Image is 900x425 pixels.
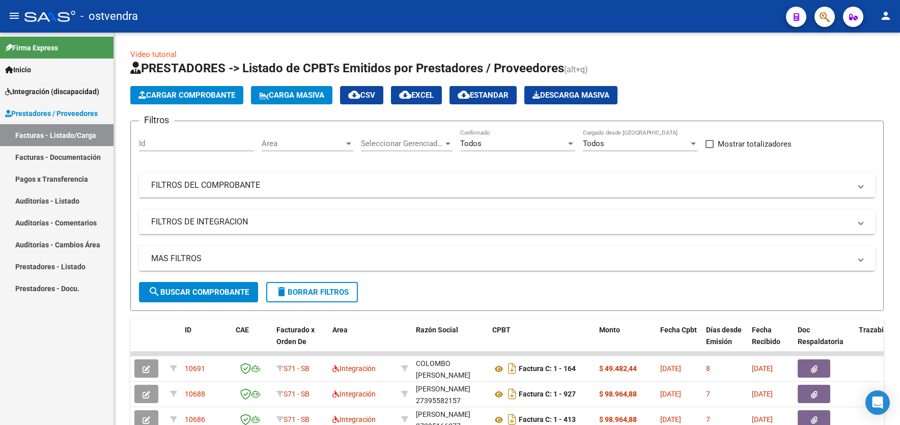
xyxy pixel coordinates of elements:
span: PRESTADORES -> Listado de CPBTs Emitidos por Prestadores / Proveedores [130,61,564,75]
span: Facturado x Orden De [276,326,315,346]
span: Area [262,139,344,148]
span: [DATE] [660,415,681,423]
mat-icon: person [880,10,892,22]
span: [DATE] [752,364,773,373]
mat-expansion-panel-header: FILTROS DE INTEGRACION [139,210,875,234]
datatable-header-cell: ID [181,319,232,364]
mat-icon: cloud_download [399,89,411,101]
span: Días desde Emisión [706,326,742,346]
strong: $ 49.482,44 [599,364,637,373]
button: EXCEL [391,86,442,104]
span: 10686 [185,415,205,423]
i: Descargar documento [505,386,519,402]
datatable-header-cell: Días desde Emisión [702,319,748,364]
span: Cargar Comprobante [138,91,235,100]
span: [DATE] [660,390,681,398]
span: 8 [706,364,710,373]
span: S71 - SB [284,415,310,423]
span: Integración [332,364,376,373]
mat-icon: cloud_download [348,89,360,101]
app-download-masive: Descarga masiva de comprobantes (adjuntos) [524,86,617,104]
button: Buscar Comprobante [139,282,258,302]
datatable-header-cell: Monto [595,319,656,364]
span: EXCEL [399,91,434,100]
datatable-header-cell: Fecha Cpbt [656,319,702,364]
span: ID [185,326,191,334]
span: CPBT [492,326,511,334]
button: CSV [340,86,383,104]
datatable-header-cell: Razón Social [412,319,488,364]
button: Descarga Masiva [524,86,617,104]
span: Estandar [458,91,509,100]
span: Monto [599,326,620,334]
span: Todos [583,139,604,148]
mat-icon: delete [275,286,288,298]
span: 10691 [185,364,205,373]
div: Open Intercom Messenger [865,390,890,415]
span: 10688 [185,390,205,398]
a: Video tutorial [130,50,177,59]
mat-panel-title: FILTROS DE INTEGRACION [151,216,851,228]
span: Buscar Comprobante [148,288,249,297]
span: Seleccionar Gerenciador [361,139,443,148]
datatable-header-cell: CPBT [488,319,595,364]
strong: $ 98.964,88 [599,390,637,398]
span: S71 - SB [284,364,310,373]
button: Estandar [449,86,517,104]
span: [DATE] [660,364,681,373]
mat-expansion-panel-header: MAS FILTROS [139,246,875,271]
span: Borrar Filtros [275,288,349,297]
mat-panel-title: FILTROS DEL COMPROBANTE [151,180,851,191]
div: 27395582157 [416,383,484,405]
datatable-header-cell: Area [328,319,397,364]
span: [DATE] [752,390,773,398]
div: [PERSON_NAME] [416,409,470,420]
span: CSV [348,91,375,100]
datatable-header-cell: Doc Respaldatoria [794,319,855,364]
button: Borrar Filtros [266,282,358,302]
h3: Filtros [139,113,174,127]
datatable-header-cell: CAE [232,319,272,364]
mat-icon: menu [8,10,20,22]
span: - ostvendra [80,5,138,27]
mat-icon: cloud_download [458,89,470,101]
span: Area [332,326,348,334]
mat-icon: search [148,286,160,298]
span: 7 [706,390,710,398]
span: 7 [706,415,710,423]
div: COLOMBO [PERSON_NAME] [416,358,484,381]
span: Integración [332,415,376,423]
span: Carga Masiva [259,91,324,100]
span: Mostrar totalizadores [718,138,792,150]
datatable-header-cell: Fecha Recibido [748,319,794,364]
span: Fecha Recibido [752,326,780,346]
span: Todos [460,139,482,148]
mat-panel-title: MAS FILTROS [151,253,851,264]
button: Cargar Comprobante [130,86,243,104]
datatable-header-cell: Facturado x Orden De [272,319,328,364]
strong: Factura C: 1 - 927 [519,390,576,399]
span: CAE [236,326,249,334]
i: Descargar documento [505,360,519,377]
span: Descarga Masiva [532,91,609,100]
div: 27338341240 [416,358,484,379]
span: Inicio [5,64,31,75]
span: Trazabilidad [859,326,900,334]
span: Firma Express [5,42,58,53]
span: Doc Respaldatoria [798,326,843,346]
span: Razón Social [416,326,458,334]
span: Integración (discapacidad) [5,86,99,97]
strong: Factura C: 1 - 164 [519,365,576,373]
button: Carga Masiva [251,86,332,104]
strong: Factura C: 1 - 413 [519,416,576,424]
div: [PERSON_NAME] [416,383,470,395]
mat-expansion-panel-header: FILTROS DEL COMPROBANTE [139,173,875,197]
strong: $ 98.964,88 [599,415,637,423]
span: Integración [332,390,376,398]
span: (alt+q) [564,65,588,74]
span: Prestadores / Proveedores [5,108,98,119]
span: Fecha Cpbt [660,326,697,334]
span: S71 - SB [284,390,310,398]
span: [DATE] [752,415,773,423]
